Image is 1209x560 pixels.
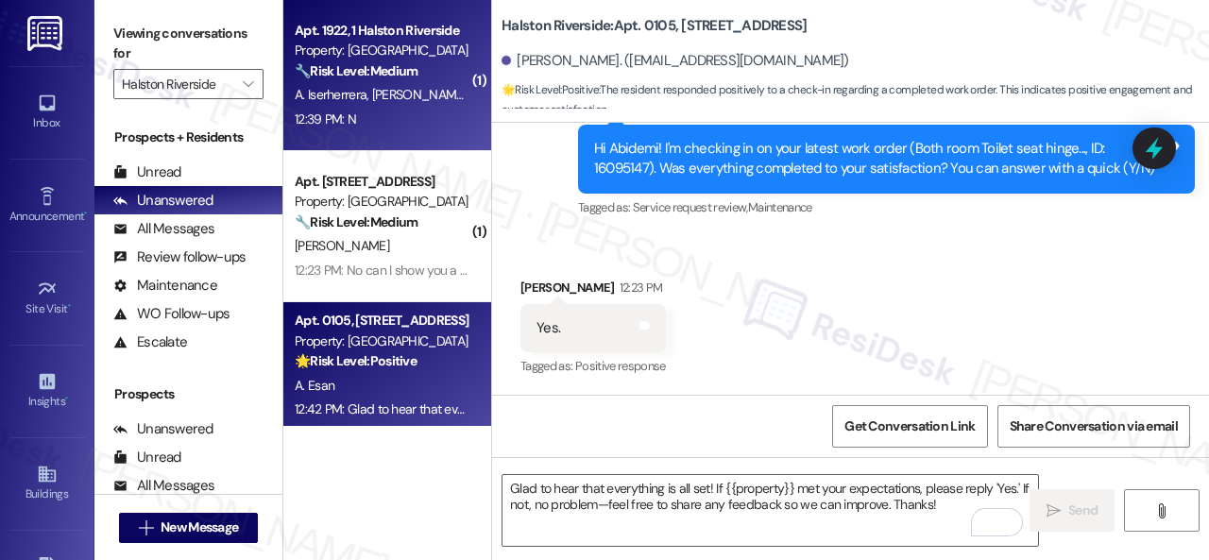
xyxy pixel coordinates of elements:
[65,392,68,405] span: •
[615,278,663,297] div: 12:23 PM
[295,262,741,279] div: 12:23 PM: No can I show you a picture ? Everything was done except for one thing.
[9,458,85,509] a: Buildings
[536,318,560,338] div: Yes.
[372,86,564,103] span: [PERSON_NAME] [PERSON_NAME]
[748,199,812,215] span: Maintenance
[295,62,417,79] strong: 🔧 Risk Level: Medium
[1154,503,1168,518] i: 
[594,139,1165,179] div: Hi Abidemi! I'm checking in on your latest work order (Both room Toilet seat hinge..., ID: 160951...
[1010,416,1178,436] span: Share Conversation via email
[295,172,469,192] div: Apt. [STREET_ADDRESS]
[94,384,282,404] div: Prospects
[113,276,217,296] div: Maintenance
[113,476,214,496] div: All Messages
[122,69,233,99] input: All communities
[295,41,469,60] div: Property: [GEOGRAPHIC_DATA]
[113,332,187,352] div: Escalate
[113,448,181,467] div: Unread
[1030,489,1115,532] button: Send
[295,352,417,369] strong: 🌟 Risk Level: Positive
[295,86,372,103] span: A. Iserherrera
[293,421,471,445] div: Archived on [DATE]
[520,352,666,380] div: Tagged as:
[9,273,85,324] a: Site Visit •
[94,127,282,147] div: Prospects + Residents
[139,520,153,535] i: 
[295,377,334,394] span: A. Esan
[997,405,1190,448] button: Share Conversation via email
[1047,503,1061,518] i: 
[113,219,214,239] div: All Messages
[520,278,666,304] div: [PERSON_NAME]
[578,194,1195,221] div: Tagged as:
[295,192,469,212] div: Property: [GEOGRAPHIC_DATA]
[633,199,748,215] span: Service request review ,
[113,19,264,69] label: Viewing conversations for
[575,358,666,374] span: Positive response
[295,110,356,127] div: 12:39 PM: N
[9,87,85,138] a: Inbox
[113,419,213,439] div: Unanswered
[295,213,417,230] strong: 🔧 Risk Level: Medium
[502,82,599,97] strong: 🌟 Risk Level: Positive
[113,247,246,267] div: Review follow-ups
[113,191,213,211] div: Unanswered
[113,304,230,324] div: WO Follow-ups
[295,21,469,41] div: Apt. 1922, 1 Halston Riverside
[1068,501,1098,520] span: Send
[844,416,975,436] span: Get Conversation Link
[161,518,238,537] span: New Message
[295,237,389,254] span: [PERSON_NAME]
[9,365,85,416] a: Insights •
[84,207,87,220] span: •
[295,331,469,351] div: Property: [GEOGRAPHIC_DATA]
[243,76,253,92] i: 
[832,405,987,448] button: Get Conversation Link
[295,311,469,331] div: Apt. 0105, [STREET_ADDRESS]
[502,80,1209,121] span: : The resident responded positively to a check-in regarding a completed work order. This indicate...
[27,16,66,51] img: ResiDesk Logo
[502,16,807,36] b: Halston Riverside: Apt. 0105, [STREET_ADDRESS]
[502,475,1038,546] textarea: To enrich screen reader interactions, please activate Accessibility in Grammarly extension settings
[119,513,259,543] button: New Message
[68,299,71,313] span: •
[502,51,849,71] div: [PERSON_NAME]. ([EMAIL_ADDRESS][DOMAIN_NAME])
[113,162,181,182] div: Unread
